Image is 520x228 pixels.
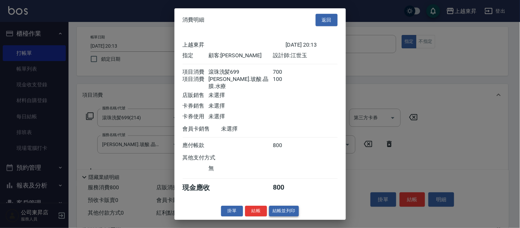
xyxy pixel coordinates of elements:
[269,206,299,216] button: 結帳並列印
[273,142,299,149] div: 800
[273,183,299,192] div: 800
[208,165,273,172] div: 無
[183,142,208,149] div: 應付帳款
[183,16,205,23] span: 消費明細
[221,125,286,133] div: 未選擇
[316,14,338,26] button: 返回
[183,41,286,49] div: 上越東昇
[183,76,208,90] div: 項目消費
[183,113,208,120] div: 卡券使用
[208,113,273,120] div: 未選擇
[273,52,337,59] div: 設計師: 江世玉
[273,69,299,76] div: 700
[183,52,208,59] div: 指定
[208,69,273,76] div: 滾珠洗髪699
[208,92,273,99] div: 未選擇
[221,206,243,216] button: 掛單
[183,103,208,110] div: 卡券銷售
[183,69,208,76] div: 項目消費
[286,41,338,49] div: [DATE] 20:13
[273,76,299,90] div: 100
[208,52,273,59] div: 顧客: [PERSON_NAME]
[183,125,221,133] div: 會員卡銷售
[183,92,208,99] div: 店販銷售
[183,154,234,161] div: 其他支付方式
[183,183,221,192] div: 現金應收
[208,103,273,110] div: 未選擇
[208,76,273,90] div: [PERSON_NAME].玻酸.晶膜.水療
[245,206,267,216] button: 結帳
